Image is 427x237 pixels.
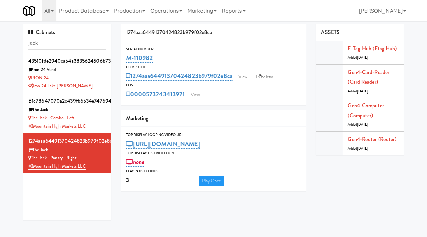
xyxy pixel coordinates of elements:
a: 1274aaa64491370424823b979f02e8ca [126,71,233,81]
div: The Jack [28,146,106,154]
li: 43510fde2940cab4a3835624506b7337Iron 24 Vend IRON 24Iron 24 Lake [PERSON_NAME] [23,53,111,93]
span: [DATE] [357,146,369,151]
a: Play Once [199,176,225,186]
a: [URL][DOMAIN_NAME] [126,139,200,149]
img: Micromart [23,5,35,17]
li: b1c78647070a2c439fb6b34e74769474The Jack The Jack - Combo - LeftMountain High Markets LLC [23,93,111,133]
a: 0000573243413921 [126,90,185,99]
div: Computer [126,64,301,71]
div: 1274aaa64491370424823b979f02e8ca [28,136,106,146]
div: 1274aaa64491370424823b979f02e8ca [121,24,306,41]
a: none [126,157,144,167]
div: POS [126,82,301,89]
li: 1274aaa64491370424823b979f02e8caThe Jack The Jack - Pantry - RightMountain High Markets LLC [23,133,111,173]
div: Top Display Test Video Url [126,150,301,157]
span: Added [348,122,368,127]
input: Search cabinets [28,37,106,50]
span: Cabinets [28,28,55,36]
a: View [235,72,251,82]
div: Serial Number [126,46,301,53]
a: E-tag-hub (Etag Hub) [348,45,397,52]
a: Iron 24 Lake [PERSON_NAME] [28,83,92,89]
a: M-110982 [126,53,153,63]
span: [DATE] [357,55,369,60]
div: Play in X seconds [126,168,301,175]
a: Gen4-computer (Computer) [348,102,384,119]
span: Added [348,146,368,151]
a: View [187,90,203,100]
a: Balena [253,72,277,82]
a: IRON 24 [28,75,49,81]
span: [DATE] [357,89,369,94]
span: Added [348,55,368,60]
a: The Jack - Combo - Left [28,115,74,121]
span: [DATE] [357,122,369,127]
span: Added [348,89,368,94]
div: Iron 24 Vend [28,66,106,74]
a: Mountain High Markets LLC [28,163,86,170]
a: Gen4-card-reader (Card Reader) [348,68,389,86]
div: Top Display Looping Video Url [126,132,301,138]
div: b1c78647070a2c439fb6b34e74769474 [28,96,106,106]
a: The Jack - Pantry - Right [28,155,77,161]
a: Mountain High Markets LLC [28,123,86,129]
div: The Jack [28,106,106,114]
span: Marketing [126,114,148,122]
span: ASSETS [321,28,340,36]
a: Gen4-router (Router) [348,135,396,143]
div: 43510fde2940cab4a3835624506b7337 [28,56,106,66]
